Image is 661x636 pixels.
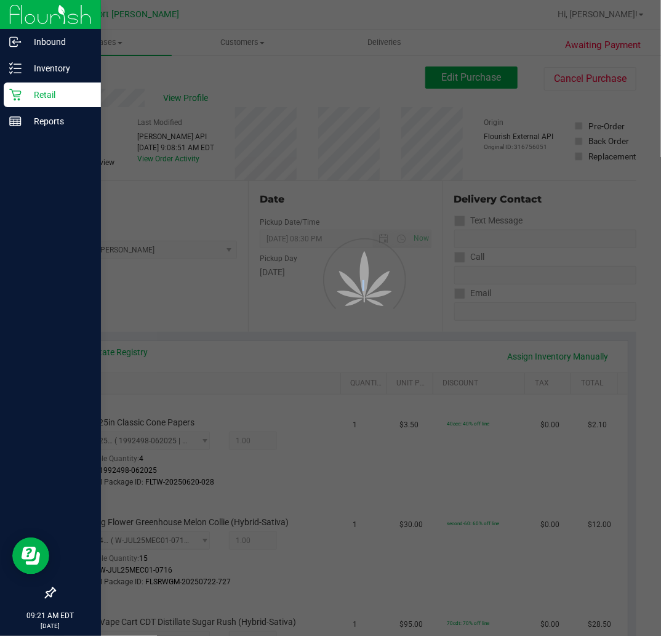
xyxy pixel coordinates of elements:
[9,62,22,74] inline-svg: Inventory
[22,34,95,49] p: Inbound
[12,537,49,574] iframe: Resource center
[6,621,95,630] p: [DATE]
[9,89,22,101] inline-svg: Retail
[9,115,22,127] inline-svg: Reports
[22,87,95,102] p: Retail
[6,610,95,621] p: 09:21 AM EDT
[22,61,95,76] p: Inventory
[9,36,22,48] inline-svg: Inbound
[22,114,95,129] p: Reports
